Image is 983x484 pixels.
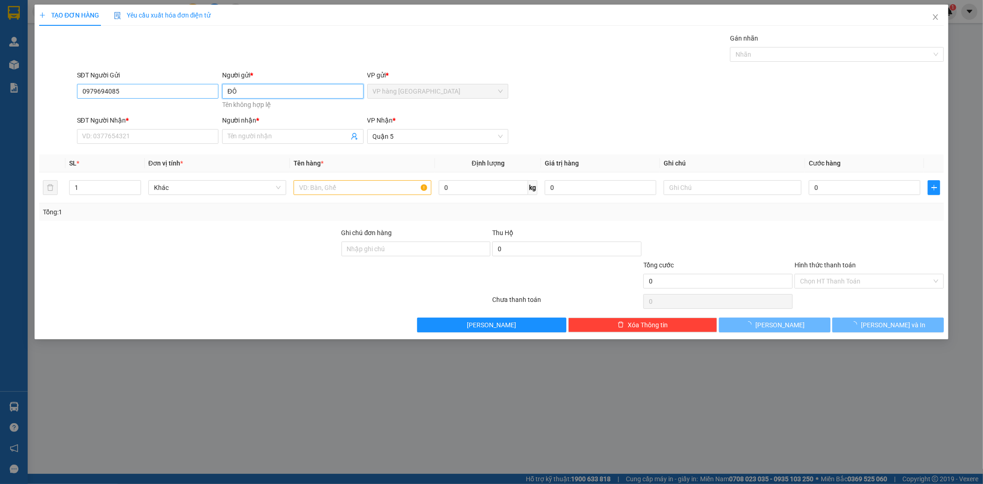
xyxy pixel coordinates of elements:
[108,9,130,18] span: Nhận:
[8,9,22,18] span: Gửi:
[222,115,364,125] div: Người nhận
[373,130,503,143] span: Quận 5
[108,30,172,43] div: 0939990998
[341,229,392,236] label: Ghi chú đơn hàng
[528,180,537,195] span: kg
[755,320,805,330] span: [PERSON_NAME]
[618,321,624,329] span: delete
[932,13,939,21] span: close
[222,100,364,110] div: Tên không hợp lệ
[114,12,211,19] span: Yêu cầu xuất hóa đơn điện tử
[367,70,509,80] div: VP gửi
[108,8,172,19] div: Quận 5
[628,320,668,330] span: Xóa Thông tin
[341,242,491,256] input: Ghi chú đơn hàng
[467,320,516,330] span: [PERSON_NAME]
[928,180,940,195] button: plus
[832,318,944,332] button: [PERSON_NAME] và In
[745,321,755,328] span: loading
[108,19,172,30] div: NGỌC
[809,159,841,167] span: Cước hàng
[851,321,861,328] span: loading
[39,12,46,18] span: plus
[43,207,379,217] div: Tổng: 1
[719,318,830,332] button: [PERSON_NAME]
[367,117,393,124] span: VP Nhận
[7,60,35,70] span: Đã thu :
[351,133,358,140] span: user-add
[861,320,925,330] span: [PERSON_NAME] và In
[43,180,58,195] button: delete
[568,318,718,332] button: deleteXóa Thông tin
[730,35,758,42] label: Gán nhãn
[417,318,566,332] button: [PERSON_NAME]
[294,159,324,167] span: Tên hàng
[222,70,364,80] div: Người gửi
[8,8,101,30] div: VP hàng [GEOGRAPHIC_DATA]
[923,5,948,30] button: Close
[928,184,940,191] span: plus
[8,30,101,41] div: [PERSON_NAME]
[69,159,77,167] span: SL
[492,295,643,311] div: Chưa thanh toán
[148,159,183,167] span: Đơn vị tính
[660,154,805,172] th: Ghi chú
[77,70,218,80] div: SĐT Người Gửi
[39,12,99,19] span: TẠO ĐƠN HÀNG
[154,181,281,195] span: Khác
[643,261,674,269] span: Tổng cước
[294,180,431,195] input: VD: Bàn, Ghế
[7,59,103,71] div: 50.000
[472,159,505,167] span: Định lượng
[114,12,121,19] img: icon
[795,261,856,269] label: Hình thức thanh toán
[545,159,579,167] span: Giá trị hàng
[373,84,503,98] span: VP hàng Nha Trang
[77,115,218,125] div: SĐT Người Nhận
[545,180,656,195] input: 0
[664,180,801,195] input: Ghi Chú
[8,41,101,54] div: 0987915365
[492,229,513,236] span: Thu Hộ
